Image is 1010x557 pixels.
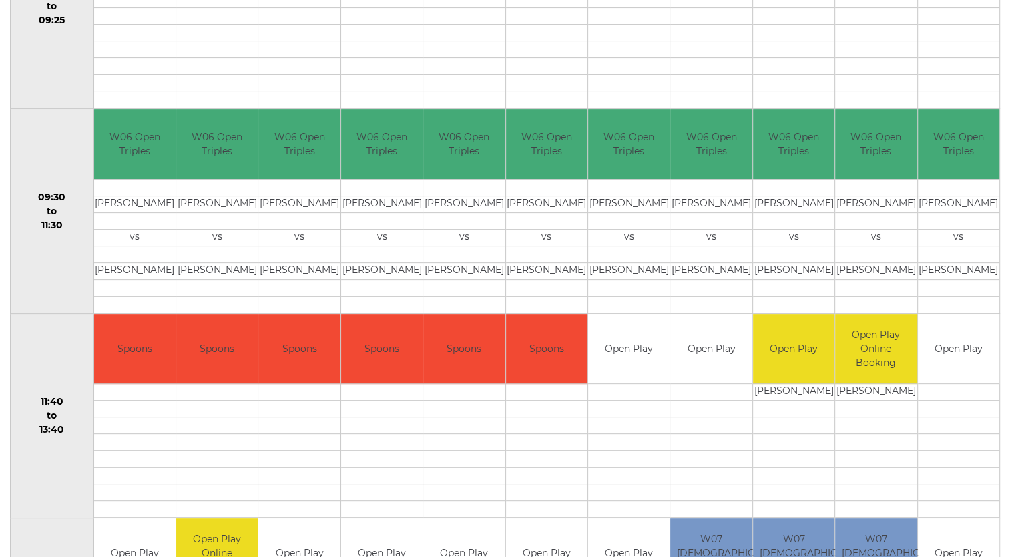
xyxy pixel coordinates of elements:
td: W06 Open Triples [341,109,423,179]
td: [PERSON_NAME] [506,262,587,279]
td: [PERSON_NAME] [753,196,834,212]
td: vs [341,229,423,246]
td: [PERSON_NAME] [423,196,505,212]
td: W06 Open Triples [94,109,176,179]
td: [PERSON_NAME] [670,262,752,279]
td: vs [918,229,1000,246]
td: [PERSON_NAME] [341,262,423,279]
td: W06 Open Triples [588,109,670,179]
td: [PERSON_NAME] [176,196,258,212]
td: [PERSON_NAME] [258,196,340,212]
td: [PERSON_NAME] [94,196,176,212]
td: 11:40 to 13:40 [11,313,94,518]
td: [PERSON_NAME] [423,262,505,279]
td: [PERSON_NAME] [670,196,752,212]
td: W06 Open Triples [918,109,1000,179]
td: [PERSON_NAME] [918,196,1000,212]
td: vs [176,229,258,246]
td: Open Play Online Booking [835,314,917,384]
td: W06 Open Triples [670,109,752,179]
td: [PERSON_NAME] [94,262,176,279]
td: vs [258,229,340,246]
td: [PERSON_NAME] [506,196,587,212]
td: Open Play [918,314,1000,384]
td: vs [423,229,505,246]
td: W06 Open Triples [258,109,340,179]
td: W06 Open Triples [506,109,587,179]
td: [PERSON_NAME] [835,384,917,401]
td: [PERSON_NAME] [835,262,917,279]
td: Spoons [258,314,340,384]
td: [PERSON_NAME] [835,196,917,212]
td: Spoons [94,314,176,384]
td: vs [753,229,834,246]
td: vs [94,229,176,246]
td: 09:30 to 11:30 [11,109,94,314]
td: W06 Open Triples [176,109,258,179]
td: [PERSON_NAME] [753,384,834,401]
td: Open Play [670,314,752,384]
td: Open Play [588,314,670,384]
td: vs [670,229,752,246]
td: W06 Open Triples [753,109,834,179]
td: Spoons [423,314,505,384]
td: [PERSON_NAME] [176,262,258,279]
td: [PERSON_NAME] [753,262,834,279]
td: [PERSON_NAME] [341,196,423,212]
td: [PERSON_NAME] [588,262,670,279]
td: vs [835,229,917,246]
td: [PERSON_NAME] [588,196,670,212]
td: [PERSON_NAME] [918,262,1000,279]
td: Open Play [753,314,834,384]
td: Spoons [341,314,423,384]
td: vs [506,229,587,246]
td: W06 Open Triples [835,109,917,179]
td: Spoons [506,314,587,384]
td: [PERSON_NAME] [258,262,340,279]
td: vs [588,229,670,246]
td: W06 Open Triples [423,109,505,179]
td: Spoons [176,314,258,384]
